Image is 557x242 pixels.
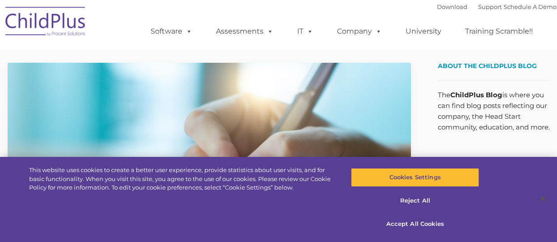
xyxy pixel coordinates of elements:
[1,0,91,45] img: ChildPlus by Procare Solutions
[456,22,542,40] a: Training Scramble!!
[351,168,479,187] button: Cookies Settings
[351,214,479,233] button: Accept All Cookies
[437,3,557,10] font: |
[29,166,334,192] div: This website uses cookies to create a better user experience, provide statistics about user visit...
[142,22,201,40] a: Software
[397,22,450,40] a: University
[438,62,537,70] span: About the ChildPlus Blog
[533,189,553,208] button: Close
[288,22,322,40] a: IT
[351,191,479,210] button: Reject All
[438,90,550,133] p: The is where you can find blog posts reflecting our company, the Head Start community, education,...
[328,22,391,40] a: Company
[478,3,502,10] a: Support
[207,22,282,40] a: Assessments
[437,3,467,10] a: Download
[504,3,557,10] a: Schedule A Demo
[450,91,502,99] strong: ChildPlus Blog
